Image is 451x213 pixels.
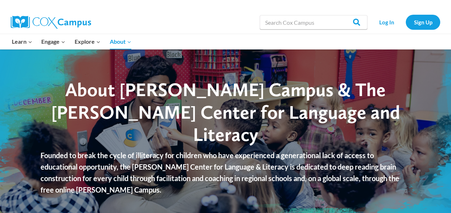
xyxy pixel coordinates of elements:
span: About [110,37,131,46]
input: Search Cox Campus [260,15,367,29]
span: Engage [41,37,65,46]
span: Explore [75,37,100,46]
span: About [PERSON_NAME] Campus & The [PERSON_NAME] Center for Language and Literacy [51,78,400,146]
nav: Primary Navigation [7,34,136,49]
a: Sign Up [406,15,440,29]
nav: Secondary Navigation [371,15,440,29]
span: Learn [12,37,32,46]
a: Log In [371,15,402,29]
p: Founded to break the cycle of illiteracy for children who have experienced a generational lack of... [41,150,410,195]
img: Cox Campus [11,16,91,29]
